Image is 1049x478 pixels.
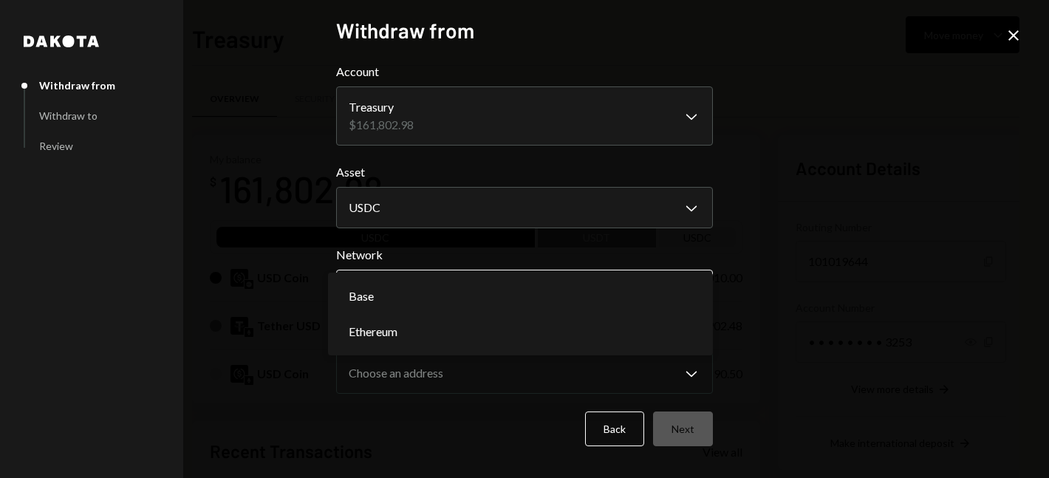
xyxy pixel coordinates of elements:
span: Ethereum [349,323,397,341]
button: Back [585,412,644,446]
div: Withdraw from [39,79,115,92]
h2: Withdraw from [336,16,713,45]
label: Network [336,246,713,264]
button: Asset [336,187,713,228]
div: Review [39,140,73,152]
label: Account [336,63,713,81]
button: Network [336,270,713,311]
button: Account [336,86,713,146]
div: Withdraw to [39,109,98,122]
label: Asset [336,163,713,181]
button: Source Address [336,352,713,394]
span: Base [349,287,374,305]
